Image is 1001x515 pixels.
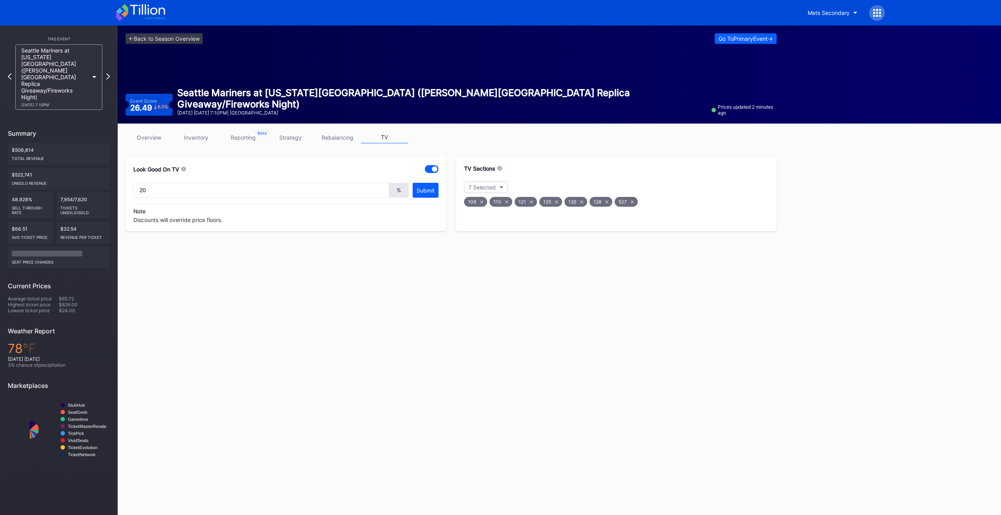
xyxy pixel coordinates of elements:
[133,166,179,173] div: Look Good On TV
[490,197,512,207] div: 110
[220,131,267,144] a: reporting
[8,362,110,368] div: 3 % chance of precipitation
[590,197,612,207] div: 128
[361,131,408,144] a: TV
[59,308,110,313] div: $24.00
[515,197,537,207] div: 121
[267,131,314,144] a: strategy
[8,296,59,302] div: Average ticket price
[8,341,110,356] div: 78
[177,110,707,116] div: [DATE] [DATE] 7:10PM | [GEOGRAPHIC_DATA]
[133,208,439,215] div: Note
[56,222,110,244] div: $32.54
[8,143,110,165] div: $506,814
[8,282,110,290] div: Current Prices
[314,131,361,144] a: rebalancing
[130,98,157,104] div: Event Score
[133,183,389,198] input: Set discount
[8,168,110,189] div: $522,741
[719,35,773,42] div: Go To Primary Event ->
[615,197,638,207] div: 527
[8,193,53,219] div: 48.928%
[59,296,110,302] div: $65.72
[23,341,36,356] span: ℉
[8,36,110,41] div: This Event
[59,302,110,308] div: $826.00
[177,87,707,110] div: Seattle Mariners at [US_STATE][GEOGRAPHIC_DATA] ([PERSON_NAME][GEOGRAPHIC_DATA] Replica Giveaway/...
[173,131,220,144] a: inventory
[8,302,59,308] div: Highest ticket price
[8,395,110,464] svg: Chart title
[413,183,439,198] button: Submit
[464,197,487,207] div: 109
[68,410,87,415] text: SeatGeek
[133,204,439,223] div: Discounts will override price floors.
[68,445,97,450] text: TicketEvolution
[464,165,495,172] div: TV Sections
[68,438,89,443] text: VividSeats
[8,382,110,389] div: Marketplaces
[130,104,168,112] div: 26.49
[8,356,110,362] div: [DATE] [DATE]
[8,129,110,137] div: Summary
[68,431,84,436] text: TickPick
[12,178,106,186] div: Unsold Revenue
[126,33,203,44] a: <-Back to Season Overview
[808,9,850,16] div: Mets Secondary
[8,327,110,335] div: Weather Report
[464,182,508,193] button: 7 Selected
[68,424,106,429] text: TicketMasterResale
[564,197,587,207] div: 126
[8,308,59,313] div: Lowest ticket price
[126,131,173,144] a: overview
[715,33,777,44] button: Go ToPrimaryEvent->
[468,184,496,191] div: 7 Selected
[158,105,168,109] div: 6.5 %
[12,232,49,240] div: Avg ticket price
[8,222,53,244] div: $66.51
[539,197,562,207] div: 125
[68,417,88,422] text: Gametime
[389,183,409,198] div: %
[12,257,106,264] div: seat price changes
[12,153,106,161] div: Total Revenue
[417,187,435,194] div: Submit
[68,403,85,408] text: StubHub
[802,5,863,20] button: Mets Secondary
[56,193,110,219] div: 7,954/7,620
[60,232,106,240] div: Revenue per ticket
[712,104,777,116] div: Prices updated 2 minutes ago
[12,202,49,215] div: Sell Through Rate
[60,202,106,215] div: Tickets Unsold/Sold
[21,102,89,107] div: [DATE] 7:10PM
[68,452,96,457] text: TicketNetwork
[21,47,89,107] div: Seattle Mariners at [US_STATE][GEOGRAPHIC_DATA] ([PERSON_NAME][GEOGRAPHIC_DATA] Replica Giveaway/...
